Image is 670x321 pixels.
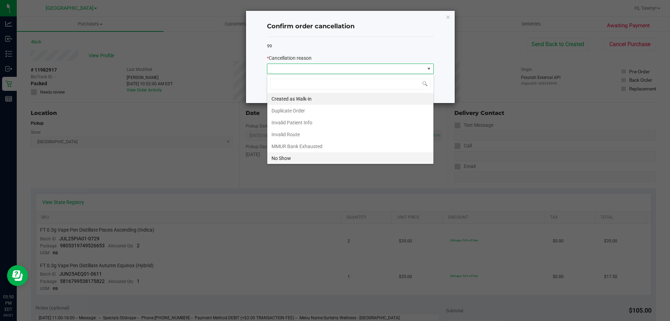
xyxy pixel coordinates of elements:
iframe: Resource center [7,265,28,286]
li: Invalid Route [267,129,433,140]
li: MMUR Bank Exhausted [267,140,433,152]
li: Duplicate Order [267,105,433,117]
button: Close [446,13,451,21]
li: Invalid Patient Info [267,117,433,129]
span: 99 [267,43,272,49]
span: Cancellation reason [269,55,312,61]
h4: Confirm order cancellation [267,22,434,31]
li: No Show [267,152,433,164]
li: Created as Walk-in [267,93,433,105]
